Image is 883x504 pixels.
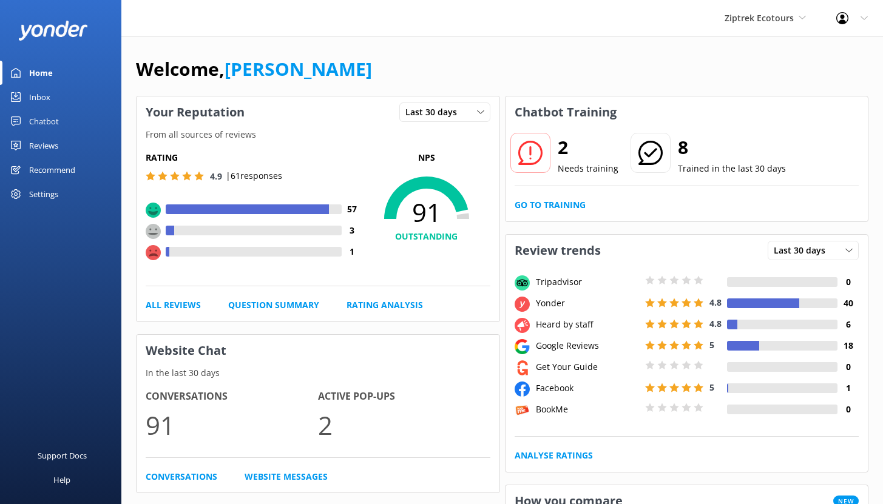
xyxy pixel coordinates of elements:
[506,235,610,266] h3: Review trends
[53,468,70,492] div: Help
[837,339,859,352] h4: 18
[137,96,254,128] h3: Your Reputation
[342,245,363,258] h4: 1
[29,85,50,109] div: Inbox
[506,96,626,128] h3: Chatbot Training
[363,230,490,243] h4: OUTSTANDING
[318,405,490,445] p: 2
[837,318,859,331] h4: 6
[210,170,222,182] span: 4.9
[533,339,642,352] div: Google Reviews
[137,366,499,380] p: In the last 30 days
[225,56,372,81] a: [PERSON_NAME]
[318,389,490,405] h4: Active Pop-ups
[146,298,201,312] a: All Reviews
[228,298,319,312] a: Question Summary
[533,381,642,395] div: Facebook
[18,21,88,41] img: yonder-white-logo.png
[837,360,859,374] h4: 0
[515,198,586,212] a: Go to Training
[774,244,833,257] span: Last 30 days
[533,318,642,331] div: Heard by staff
[837,403,859,416] h4: 0
[533,360,642,374] div: Get Your Guide
[342,224,363,237] h4: 3
[38,443,87,468] div: Support Docs
[363,151,490,164] p: NPS
[347,298,423,312] a: Rating Analysis
[146,389,318,405] h4: Conversations
[29,133,58,158] div: Reviews
[837,275,859,289] h4: 0
[342,203,363,216] h4: 57
[709,381,714,393] span: 5
[29,109,59,133] div: Chatbot
[146,405,318,445] p: 91
[29,61,53,85] div: Home
[136,55,372,84] h1: Welcome,
[533,297,642,310] div: Yonder
[245,470,328,483] a: Website Messages
[515,449,593,462] a: Analyse Ratings
[533,275,642,289] div: Tripadvisor
[226,169,282,183] p: | 61 responses
[137,128,499,141] p: From all sources of reviews
[709,318,722,329] span: 4.8
[709,297,722,308] span: 4.8
[558,162,618,175] p: Needs training
[29,182,58,206] div: Settings
[678,162,786,175] p: Trained in the last 30 days
[29,158,75,182] div: Recommend
[678,133,786,162] h2: 8
[137,335,499,366] h3: Website Chat
[837,297,859,310] h4: 40
[837,381,859,395] h4: 1
[146,151,363,164] h5: Rating
[146,470,217,483] a: Conversations
[405,106,464,119] span: Last 30 days
[363,197,490,227] span: 91
[725,12,794,24] span: Ziptrek Ecotours
[558,133,618,162] h2: 2
[533,403,642,416] div: BookMe
[709,339,714,351] span: 5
